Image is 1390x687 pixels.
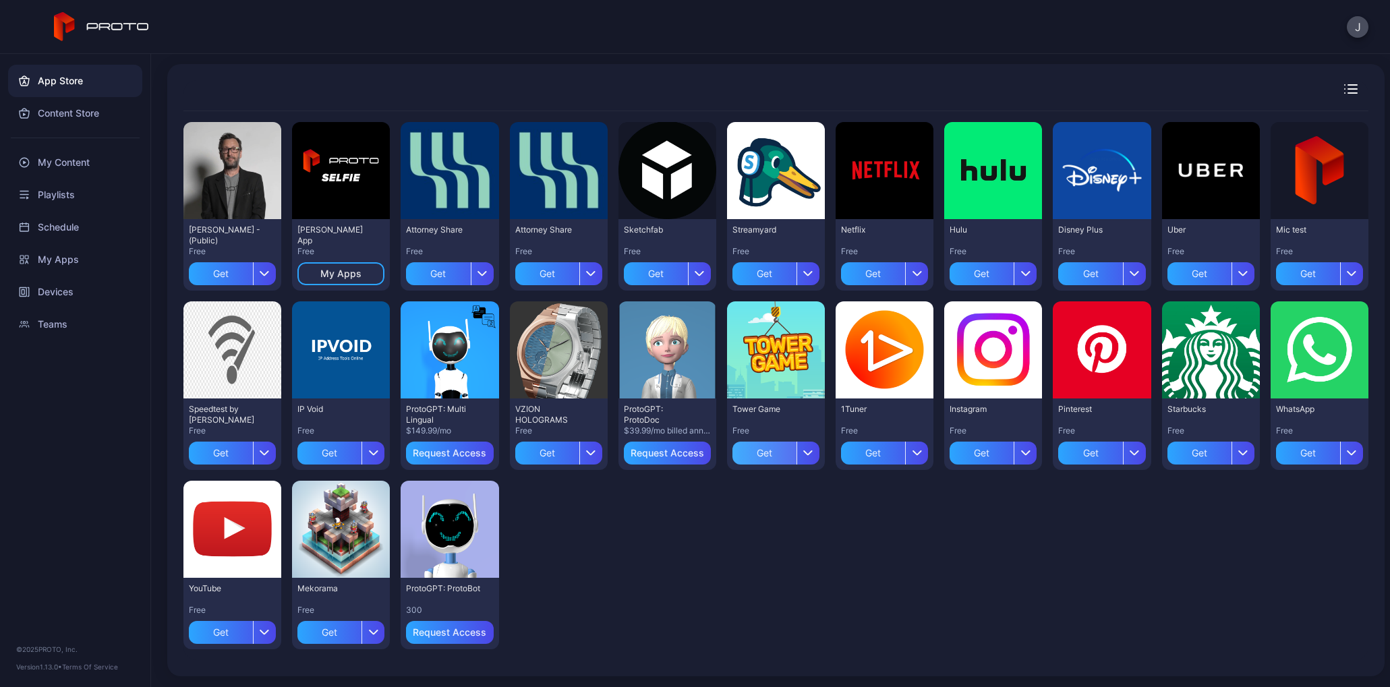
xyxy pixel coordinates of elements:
[515,262,579,285] div: Get
[297,436,384,465] button: Get
[1167,425,1254,436] div: Free
[297,425,384,436] div: Free
[189,404,263,425] div: Speedtest by Ookla
[732,225,807,235] div: Streamyard
[1167,442,1232,465] div: Get
[515,225,589,235] div: Attorney Share
[189,225,263,246] div: David N Persona - (Public)
[16,644,134,655] div: © 2025 PROTO, Inc.
[413,627,486,638] div: Request Access
[297,621,361,644] div: Get
[406,442,493,465] button: Request Access
[841,404,915,415] div: 1Tuner
[950,404,1024,415] div: Instagram
[950,257,1037,285] button: Get
[1167,436,1254,465] button: Get
[841,257,928,285] button: Get
[624,262,688,285] div: Get
[1058,225,1132,235] div: Disney Plus
[1058,442,1122,465] div: Get
[8,308,142,340] a: Teams
[515,436,602,465] button: Get
[515,425,602,436] div: Free
[406,246,493,257] div: Free
[950,225,1024,235] div: Hulu
[1276,442,1340,465] div: Get
[732,257,819,285] button: Get
[297,404,372,415] div: IP Void
[1276,246,1363,257] div: Free
[8,276,142,308] a: Devices
[297,605,384,616] div: Free
[515,257,602,285] button: Get
[950,442,1014,465] div: Get
[950,246,1037,257] div: Free
[950,425,1037,436] div: Free
[189,621,253,644] div: Get
[1167,262,1232,285] div: Get
[406,257,493,285] button: Get
[8,243,142,276] a: My Apps
[950,262,1014,285] div: Get
[406,404,480,425] div: ProtoGPT: Multi Lingual
[189,583,263,594] div: YouTube
[1058,262,1122,285] div: Get
[1058,425,1145,436] div: Free
[320,268,361,279] div: My Apps
[297,262,384,285] button: My Apps
[1058,404,1132,415] div: Pinterest
[624,425,711,436] div: $39.99/mo billed annually
[8,211,142,243] a: Schedule
[297,583,372,594] div: Mekorama
[515,404,589,425] div: VZION HOLOGRAMS
[189,605,276,616] div: Free
[406,621,493,644] button: Request Access
[189,616,276,644] button: Get
[732,262,797,285] div: Get
[8,146,142,179] div: My Content
[413,448,486,458] div: Request Access
[1276,257,1363,285] button: Get
[1167,225,1242,235] div: Uber
[841,425,928,436] div: Free
[1058,246,1145,257] div: Free
[1276,404,1350,415] div: WhatsApp
[189,262,253,285] div: Get
[1167,404,1242,415] div: Starbucks
[406,225,480,235] div: Attorney Share
[62,663,118,671] a: Terms Of Service
[732,425,819,436] div: Free
[8,65,142,97] a: App Store
[189,436,276,465] button: Get
[8,179,142,211] a: Playlists
[1167,257,1254,285] button: Get
[189,257,276,285] button: Get
[950,436,1037,465] button: Get
[841,436,928,465] button: Get
[841,225,915,235] div: Netflix
[624,404,698,425] div: ProtoGPT: ProtoDoc
[624,442,711,465] button: Request Access
[624,257,711,285] button: Get
[1058,436,1145,465] button: Get
[189,246,276,257] div: Free
[841,262,905,285] div: Get
[16,663,62,671] span: Version 1.13.0 •
[515,442,579,465] div: Get
[841,442,905,465] div: Get
[8,97,142,129] a: Content Store
[189,425,276,436] div: Free
[732,246,819,257] div: Free
[406,605,493,616] div: 300
[1276,262,1340,285] div: Get
[1276,436,1363,465] button: Get
[1058,257,1145,285] button: Get
[515,246,602,257] div: Free
[732,404,807,415] div: Tower Game
[297,225,372,246] div: David Selfie App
